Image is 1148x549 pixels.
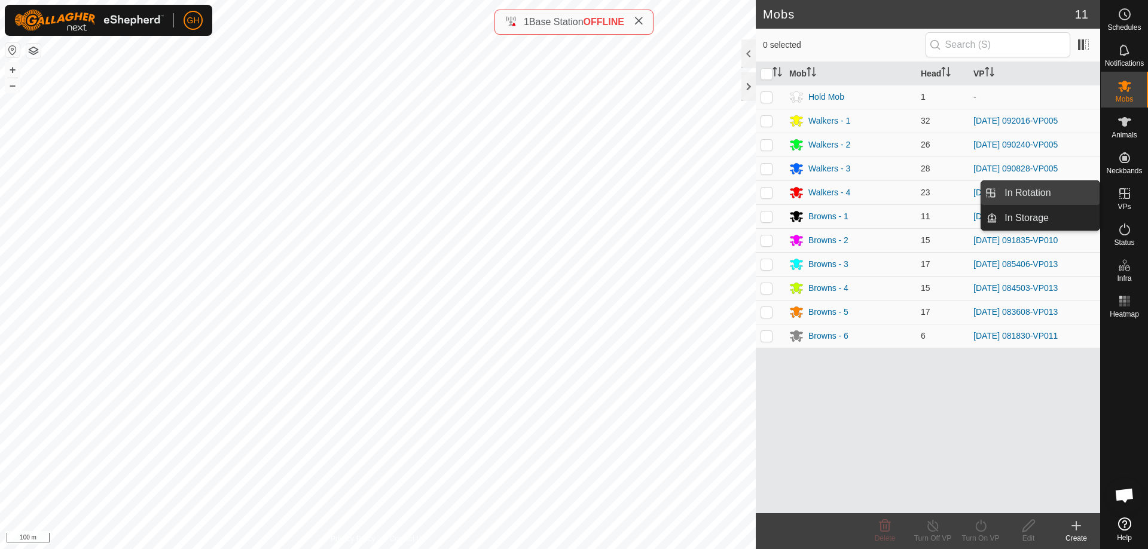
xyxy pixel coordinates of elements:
div: Browns - 4 [808,282,848,295]
span: 17 [921,307,930,317]
div: Browns - 5 [808,306,848,318]
th: Mob [784,62,916,85]
span: Neckbands [1106,167,1142,174]
span: 0 selected [763,39,926,51]
a: Privacy Policy [331,533,375,544]
span: 32 [921,116,930,125]
a: Contact Us [390,533,425,544]
span: 23 [921,188,930,197]
th: VP [969,62,1100,85]
span: Animals [1112,131,1137,139]
p-sorticon: Activate to sort [985,69,994,78]
div: Hold Mob [808,91,844,103]
span: Mobs [1116,96,1133,103]
span: 11 [921,211,930,221]
img: Gallagher Logo [14,10,164,31]
span: 17 [921,259,930,269]
span: 11 [1075,5,1088,23]
span: Infra [1117,275,1131,282]
div: Browns - 1 [808,210,848,223]
a: In Rotation [997,181,1100,205]
div: Turn Off VP [909,533,957,544]
div: Walkers - 4 [808,186,850,199]
span: 15 [921,283,930,293]
a: Help [1101,513,1148,546]
td: - [969,85,1100,109]
div: Create [1052,533,1100,544]
button: Map Layers [26,44,41,58]
span: 1 [524,17,529,27]
span: Heatmap [1110,311,1139,318]
span: Help [1117,534,1132,541]
div: Walkers - 2 [808,139,850,151]
button: – [5,78,20,93]
span: Status [1114,239,1134,246]
span: 1 [921,92,926,102]
div: Walkers - 3 [808,162,850,175]
h2: Mobs [763,7,1075,22]
span: VPs [1118,203,1131,210]
a: [DATE] 090828-VP005 [973,164,1058,173]
div: Browns - 3 [808,258,848,271]
a: [DATE] 085406-VP013 [973,259,1058,269]
a: Open chat [1107,477,1143,513]
a: [DATE] 084503-VP013 [973,283,1058,293]
a: [DATE] 083608-VP013 [973,307,1058,317]
li: In Rotation [981,181,1100,205]
span: 6 [921,331,926,341]
span: Delete [875,534,896,542]
span: OFFLINE [584,17,624,27]
span: 28 [921,164,930,173]
span: In Rotation [1004,186,1051,200]
button: Reset Map [5,43,20,57]
div: Turn On VP [957,533,1004,544]
span: GH [187,14,200,27]
a: In Storage [997,206,1100,230]
a: [DATE] 092016-VP005 [973,116,1058,125]
span: 26 [921,140,930,149]
a: [DATE] 081830-VP011 [973,331,1058,341]
span: In Storage [1004,211,1049,225]
button: + [5,63,20,77]
span: Base Station [529,17,584,27]
a: [DATE] 091835-VP010 [973,235,1058,245]
a: [DATE] 091237-VP005 [973,188,1058,197]
span: 15 [921,235,930,245]
a: [DATE] 090240-VP005 [973,140,1058,149]
a: [DATE] 093215-VP013 [973,211,1058,221]
p-sorticon: Activate to sort [941,69,951,78]
li: In Storage [981,206,1100,230]
span: Schedules [1107,24,1141,31]
div: Browns - 6 [808,330,848,342]
span: Notifications [1105,60,1144,67]
th: Head [916,62,969,85]
p-sorticon: Activate to sort [807,69,816,78]
p-sorticon: Activate to sort [773,69,782,78]
div: Browns - 2 [808,234,848,247]
div: Walkers - 1 [808,115,850,127]
div: Edit [1004,533,1052,544]
input: Search (S) [926,32,1070,57]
